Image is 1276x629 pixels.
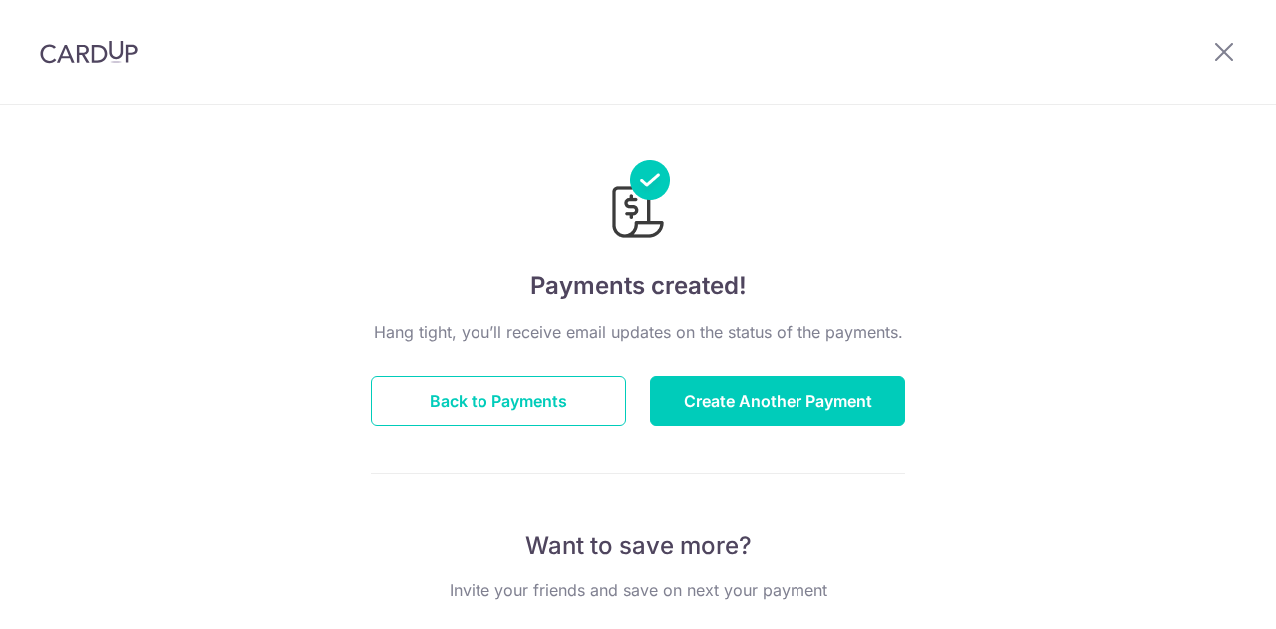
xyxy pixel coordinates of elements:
[40,40,138,64] img: CardUp
[606,160,670,244] img: Payments
[371,320,905,344] p: Hang tight, you’ll receive email updates on the status of the payments.
[371,578,905,602] p: Invite your friends and save on next your payment
[371,530,905,562] p: Want to save more?
[650,376,905,426] button: Create Another Payment
[371,268,905,304] h4: Payments created!
[371,376,626,426] button: Back to Payments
